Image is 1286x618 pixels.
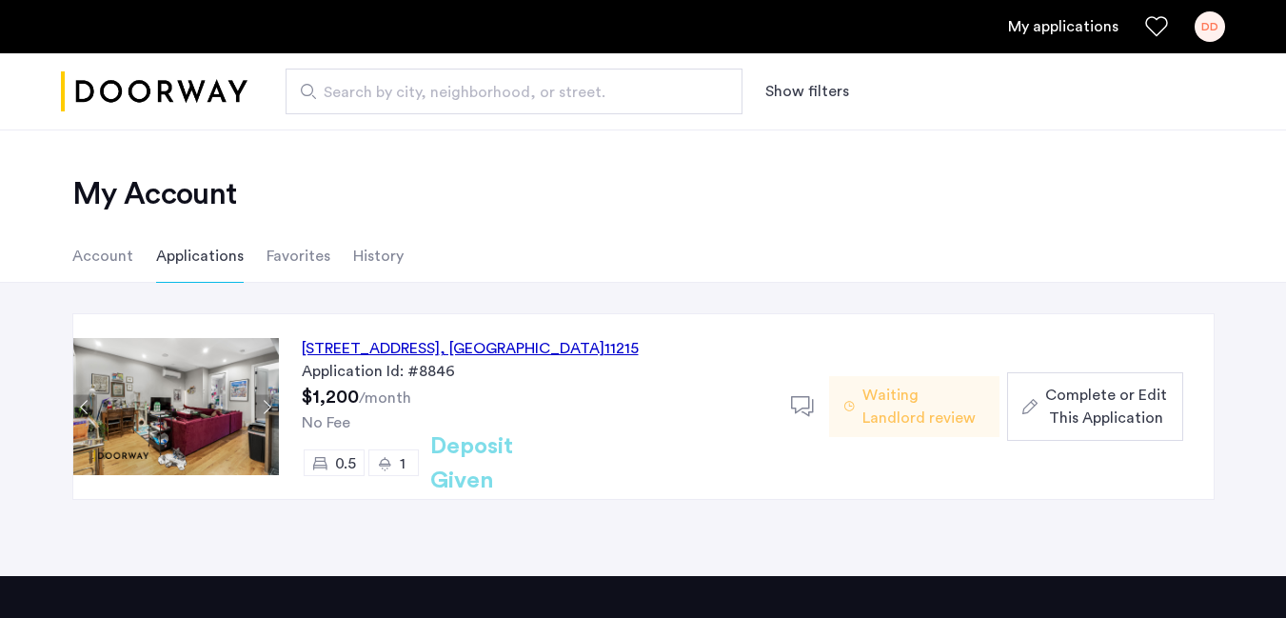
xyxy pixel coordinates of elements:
[302,415,350,430] span: No Fee
[73,338,279,475] img: Apartment photo
[61,56,247,128] img: logo
[440,341,604,356] span: , [GEOGRAPHIC_DATA]
[1195,11,1225,42] div: DD
[400,456,406,471] span: 1
[1008,15,1118,38] a: My application
[430,429,582,498] h2: Deposit Given
[765,80,849,103] button: Show or hide filters
[61,56,247,128] a: Cazamio logo
[73,395,97,419] button: Previous apartment
[255,395,279,419] button: Next apartment
[302,360,768,383] div: Application Id: #8846
[267,229,330,283] li: Favorites
[1145,15,1168,38] a: Favorites
[302,388,359,407] span: $1,200
[359,390,411,406] sub: /month
[72,175,1215,213] h2: My Account
[286,69,742,114] input: Apartment Search
[1206,542,1267,599] iframe: chat widget
[156,229,244,283] li: Applications
[324,81,689,104] span: Search by city, neighborhood, or street.
[72,229,133,283] li: Account
[1045,384,1167,429] span: Complete or Edit This Application
[335,456,356,471] span: 0.5
[1007,372,1182,441] button: button
[862,384,984,429] span: Waiting Landlord review
[353,229,404,283] li: History
[302,337,639,360] div: [STREET_ADDRESS] 11215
